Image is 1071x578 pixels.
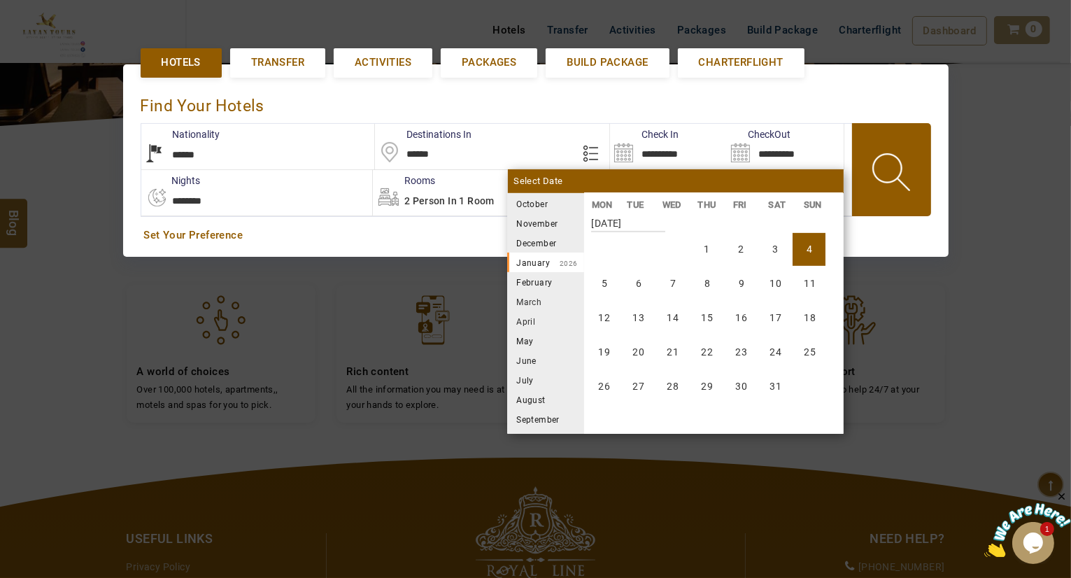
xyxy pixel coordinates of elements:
[507,194,584,213] li: October
[690,267,723,300] li: Thursday, 8 January 2026
[761,197,797,212] li: SAT
[584,197,620,212] li: MON
[588,302,620,334] li: Monday, 12 January 2026
[404,195,495,206] span: 2 Person in 1 Room
[141,82,931,123] div: Find Your Hotels
[796,197,832,212] li: SUN
[678,48,804,77] a: Charterflight
[690,336,723,369] li: Thursday, 22 January 2026
[725,336,758,369] li: Friday, 23 January 2026
[690,302,723,334] li: Thursday, 15 January 2026
[441,48,537,77] a: Packages
[507,213,584,233] li: November
[507,272,584,292] li: February
[690,233,723,266] li: Thursday, 1 January 2026
[759,336,792,369] li: Saturday, 24 January 2026
[725,197,761,212] li: FRI
[462,55,516,70] span: Packages
[610,124,727,169] input: Search
[144,228,928,243] a: Set Your Preference
[727,124,844,169] input: Search
[699,55,783,70] span: Charterflight
[548,201,646,209] small: 2025
[334,48,432,77] a: Activities
[758,233,791,266] li: Saturday, 3 January 2026
[656,336,689,369] li: Wednesday, 21 January 2026
[793,233,825,266] li: Sunday, 4 January 2026
[507,311,584,331] li: April
[507,390,584,409] li: August
[141,174,201,188] label: nights
[141,127,220,141] label: Nationality
[655,197,690,212] li: WED
[251,55,304,70] span: Transfer
[591,207,665,232] strong: [DATE]
[656,267,689,300] li: Wednesday, 7 January 2026
[793,302,826,334] li: Sunday, 18 January 2026
[230,48,325,77] a: Transfer
[507,370,584,390] li: July
[507,233,584,253] li: December
[508,169,844,193] div: Select Date
[622,267,655,300] li: Tuesday, 6 January 2026
[759,302,792,334] li: Saturday, 17 January 2026
[567,55,648,70] span: Build Package
[690,197,726,212] li: THU
[550,260,578,267] small: 2026
[162,55,201,70] span: Hotels
[507,292,584,311] li: March
[724,233,757,266] li: Friday, 2 January 2026
[507,253,584,272] li: January
[759,370,792,403] li: Saturday, 31 January 2026
[727,127,790,141] label: CheckOut
[725,370,758,403] li: Friday, 30 January 2026
[546,48,669,77] a: Build Package
[620,197,655,212] li: TUE
[725,302,758,334] li: Friday, 16 January 2026
[622,336,655,369] li: Tuesday, 20 January 2026
[622,302,655,334] li: Tuesday, 13 January 2026
[588,336,620,369] li: Monday, 19 January 2026
[984,491,1071,557] iframe: chat widget
[588,370,620,403] li: Monday, 26 January 2026
[355,55,411,70] span: Activities
[507,331,584,351] li: May
[656,302,689,334] li: Wednesday, 14 January 2026
[375,127,471,141] label: Destinations In
[759,267,792,300] li: Saturday, 10 January 2026
[690,370,723,403] li: Thursday, 29 January 2026
[793,267,826,300] li: Sunday, 11 January 2026
[507,409,584,429] li: September
[793,336,826,369] li: Sunday, 25 January 2026
[373,174,435,188] label: Rooms
[622,370,655,403] li: Tuesday, 27 January 2026
[507,351,584,370] li: June
[588,267,620,300] li: Monday, 5 January 2026
[656,370,689,403] li: Wednesday, 28 January 2026
[610,127,679,141] label: Check In
[725,267,758,300] li: Friday, 9 January 2026
[141,48,222,77] a: Hotels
